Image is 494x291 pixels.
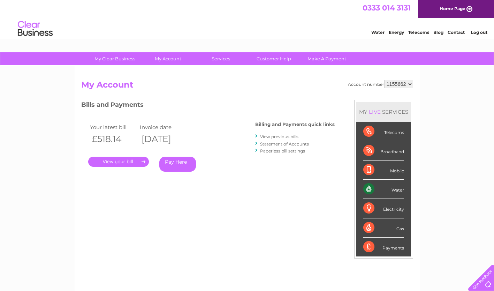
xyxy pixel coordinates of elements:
a: 0333 014 3131 [363,3,411,12]
a: My Account [139,52,197,65]
div: Electricity [363,199,404,218]
a: Make A Payment [298,52,356,65]
div: Clear Business is a trading name of Verastar Limited (registered in [GEOGRAPHIC_DATA] No. 3667643... [83,4,412,34]
a: Pay Here [159,157,196,172]
td: Your latest bill [88,122,138,132]
a: My Clear Business [86,52,144,65]
a: Energy [389,30,404,35]
th: [DATE] [138,132,188,146]
a: Telecoms [408,30,429,35]
a: Statement of Accounts [260,141,309,147]
td: Invoice date [138,122,188,132]
h2: My Account [81,80,413,93]
div: Account number [348,80,413,88]
div: Payments [363,238,404,256]
a: Services [192,52,250,65]
h3: Bills and Payments [81,100,335,112]
div: Gas [363,218,404,238]
a: View previous bills [260,134,298,139]
div: Water [363,180,404,199]
div: Mobile [363,161,404,180]
a: Blog [433,30,443,35]
h4: Billing and Payments quick links [255,122,335,127]
a: Water [371,30,385,35]
div: Broadband [363,141,404,161]
a: . [88,157,149,167]
th: £518.14 [88,132,138,146]
div: LIVE [367,109,382,115]
img: logo.png [17,18,53,39]
div: Telecoms [363,122,404,141]
a: Contact [448,30,465,35]
a: Customer Help [245,52,303,65]
div: MY SERVICES [356,102,411,122]
a: Log out [471,30,487,35]
a: Paperless bill settings [260,148,305,154]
